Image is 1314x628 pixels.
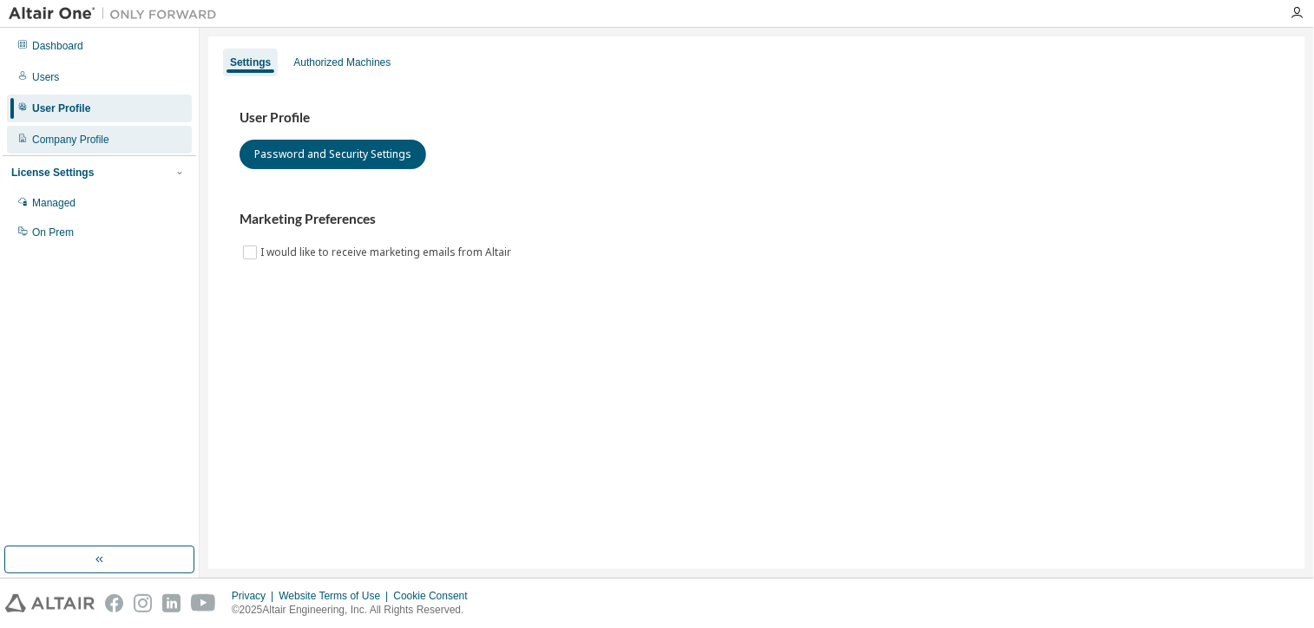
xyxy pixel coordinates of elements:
div: Company Profile [32,133,109,147]
button: Password and Security Settings [240,140,426,169]
div: Managed [32,196,76,210]
div: Website Terms of Use [279,589,393,603]
div: Privacy [232,589,279,603]
img: instagram.svg [134,594,152,612]
div: License Settings [11,166,94,180]
label: I would like to receive marketing emails from Altair [260,242,515,263]
div: Settings [230,56,271,69]
div: Dashboard [32,39,83,53]
div: Users [32,70,59,84]
img: Altair One [9,5,226,23]
div: Cookie Consent [393,589,477,603]
img: facebook.svg [105,594,123,612]
div: Authorized Machines [293,56,391,69]
h3: User Profile [240,109,1274,127]
p: © 2025 Altair Engineering, Inc. All Rights Reserved. [232,603,478,618]
h3: Marketing Preferences [240,211,1274,228]
img: youtube.svg [191,594,216,612]
img: altair_logo.svg [5,594,95,612]
img: linkedin.svg [162,594,181,612]
div: User Profile [32,101,90,115]
div: On Prem [32,226,74,239]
